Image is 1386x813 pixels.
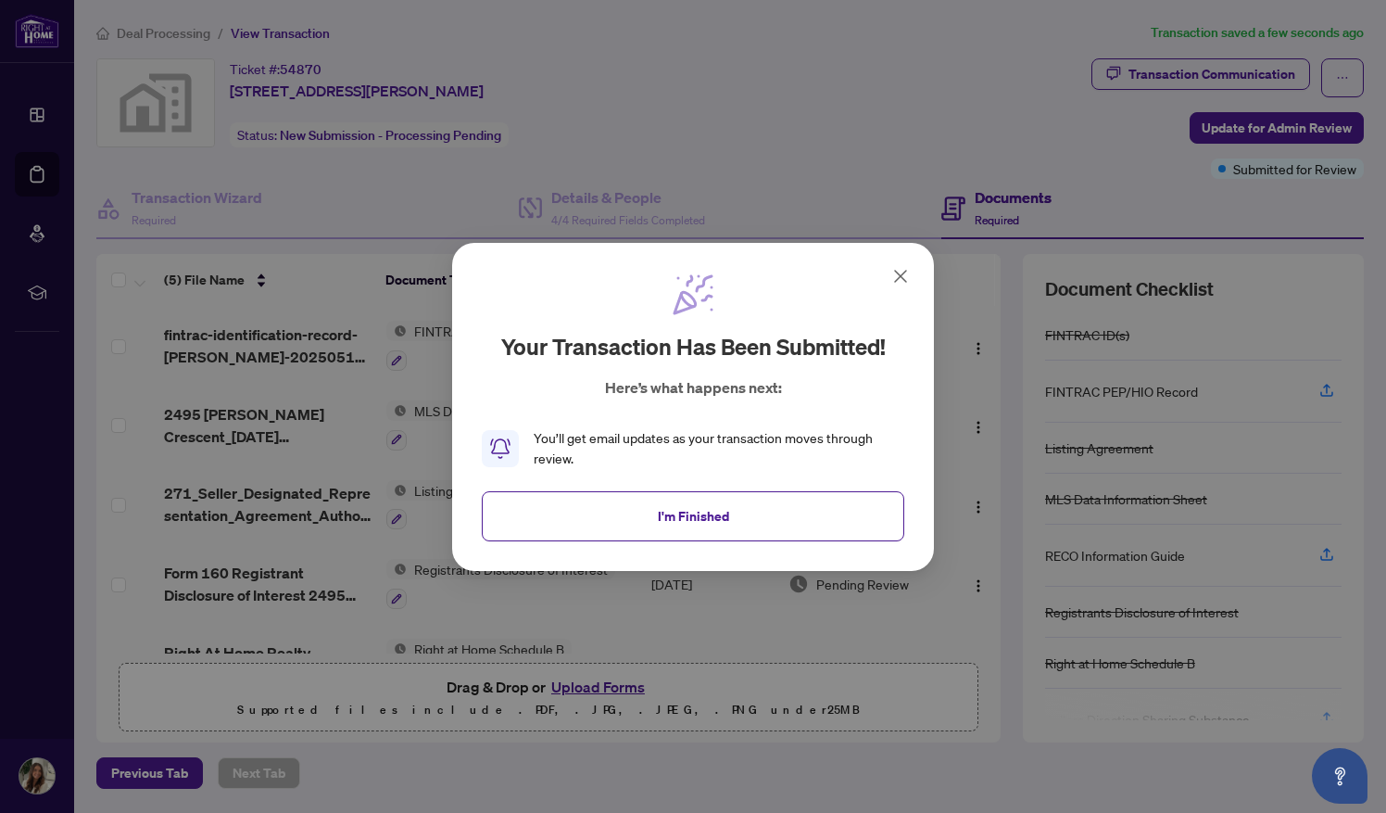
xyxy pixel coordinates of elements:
span: I'm Finished [658,501,729,530]
h2: Your transaction has been submitted! [501,332,886,362]
div: You’ll get email updates as your transaction moves through review. [534,428,904,469]
button: Open asap [1312,748,1367,804]
p: Here’s what happens next: [605,376,782,399]
button: I'm Finished [482,490,904,540]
